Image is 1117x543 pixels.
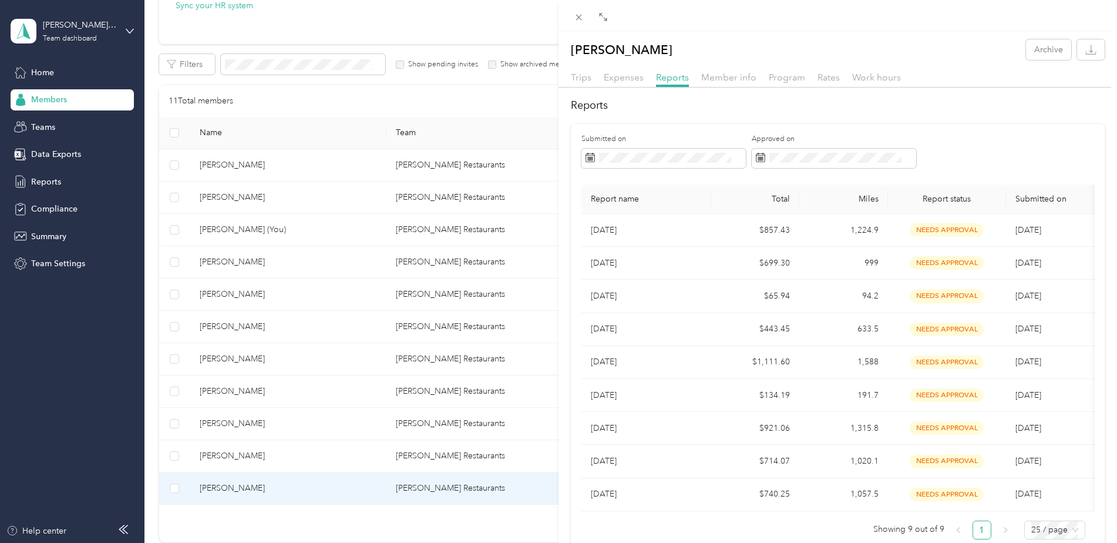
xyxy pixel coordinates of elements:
span: needs approval [910,289,984,303]
td: $699.30 [711,247,800,280]
span: needs approval [910,388,984,402]
td: $65.94 [711,280,800,313]
iframe: Everlance-gr Chat Button Frame [1051,477,1117,543]
div: Page Size [1024,521,1085,539]
span: needs approval [910,323,984,336]
td: $134.19 [711,379,800,412]
li: 1 [973,521,991,539]
span: Trips [571,72,591,83]
span: 25 / page [1031,521,1078,539]
span: needs approval [910,256,984,270]
span: [DATE] [1015,324,1041,334]
span: Showing 9 out of 9 [873,521,944,538]
span: Expenses [604,72,644,83]
h2: Reports [571,98,1105,113]
p: [DATE] [591,389,702,402]
th: Report name [581,185,711,214]
span: Work hours [852,72,901,83]
div: Total [721,194,790,204]
td: 999 [799,247,888,280]
td: 1,057.5 [799,478,888,511]
span: Member info [701,72,756,83]
span: [DATE] [1015,225,1041,235]
td: 1,588 [799,346,888,379]
span: [DATE] [1015,456,1041,466]
td: 633.5 [799,313,888,346]
th: Submitted on [1006,185,1095,214]
span: right [1002,527,1009,534]
span: Program [769,72,805,83]
td: $740.25 [711,478,800,511]
td: 1,020.1 [799,445,888,478]
td: $714.07 [711,445,800,478]
li: Next Page [996,521,1015,539]
p: [PERSON_NAME] [571,39,672,60]
label: Submitted on [581,134,746,145]
button: Archive [1026,39,1071,60]
li: Previous Page [949,521,968,539]
a: 1 [973,521,991,539]
span: [DATE] [1015,390,1041,400]
span: needs approval [910,488,984,501]
span: needs approval [910,454,984,468]
p: [DATE] [591,455,702,468]
button: left [949,521,968,539]
span: needs approval [910,223,984,237]
span: [DATE] [1015,489,1041,499]
span: Report status [897,194,997,204]
span: needs approval [910,421,984,435]
span: Rates [817,72,840,83]
p: [DATE] [591,323,702,336]
p: [DATE] [591,224,702,237]
p: [DATE] [591,422,702,435]
td: $443.45 [711,313,800,346]
td: 1,224.9 [799,214,888,247]
td: 191.7 [799,379,888,412]
span: [DATE] [1015,423,1041,433]
p: [DATE] [591,356,702,368]
p: [DATE] [591,488,702,501]
button: right [996,521,1015,539]
span: needs approval [910,356,984,369]
td: $921.06 [711,412,800,445]
span: [DATE] [1015,291,1041,301]
td: 94.2 [799,280,888,313]
p: [DATE] [591,290,702,303]
td: $857.43 [711,214,800,247]
span: [DATE] [1015,357,1041,367]
span: left [955,527,962,534]
td: $1,111.60 [711,346,800,379]
td: 1,315.8 [799,412,888,445]
span: [DATE] [1015,258,1041,268]
span: Reports [656,72,689,83]
p: [DATE] [591,257,702,270]
label: Approved on [752,134,916,145]
div: Miles [809,194,879,204]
